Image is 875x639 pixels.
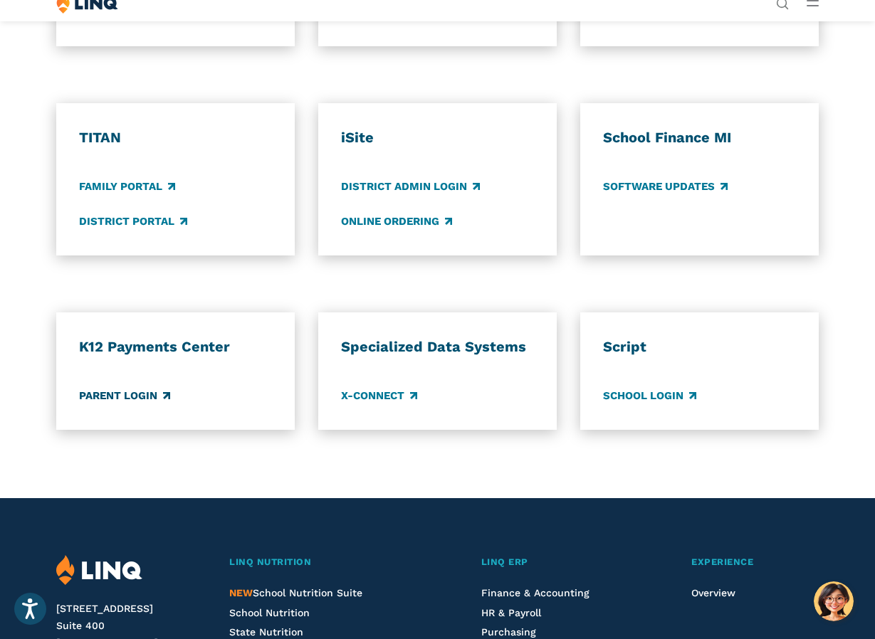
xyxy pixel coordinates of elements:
[603,129,796,147] h3: School Finance MI
[603,179,728,195] a: Software Updates
[79,214,187,230] a: District Portal
[229,587,362,598] a: NEWSchool Nutrition Suite
[481,555,635,570] a: LINQ ERP
[481,607,541,618] a: HR & Payroll
[229,587,362,598] span: School Nutrition Suite
[481,556,528,567] span: LINQ ERP
[229,556,311,567] span: LINQ Nutrition
[79,338,272,357] h3: K12 Payments Center
[79,388,170,403] a: Parent Login
[691,556,753,567] span: Experience
[341,214,452,230] a: Online Ordering
[341,388,417,403] a: X-Connect
[603,388,696,403] a: School Login
[341,179,480,195] a: District Admin Login
[814,581,854,621] button: Hello, have a question? Let’s chat.
[79,179,175,195] a: Family Portal
[229,626,303,638] a: State Nutrition
[691,587,735,598] a: Overview
[229,587,253,598] span: NEW
[603,338,796,357] h3: Script
[341,129,534,147] h3: iSite
[341,338,534,357] h3: Specialized Data Systems
[79,129,272,147] h3: TITAN
[691,555,819,570] a: Experience
[481,587,590,598] a: Finance & Accounting
[56,555,142,586] img: LINQ | K‑12 Software
[229,555,424,570] a: LINQ Nutrition
[481,626,536,638] a: Purchasing
[229,607,310,618] a: School Nutrition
